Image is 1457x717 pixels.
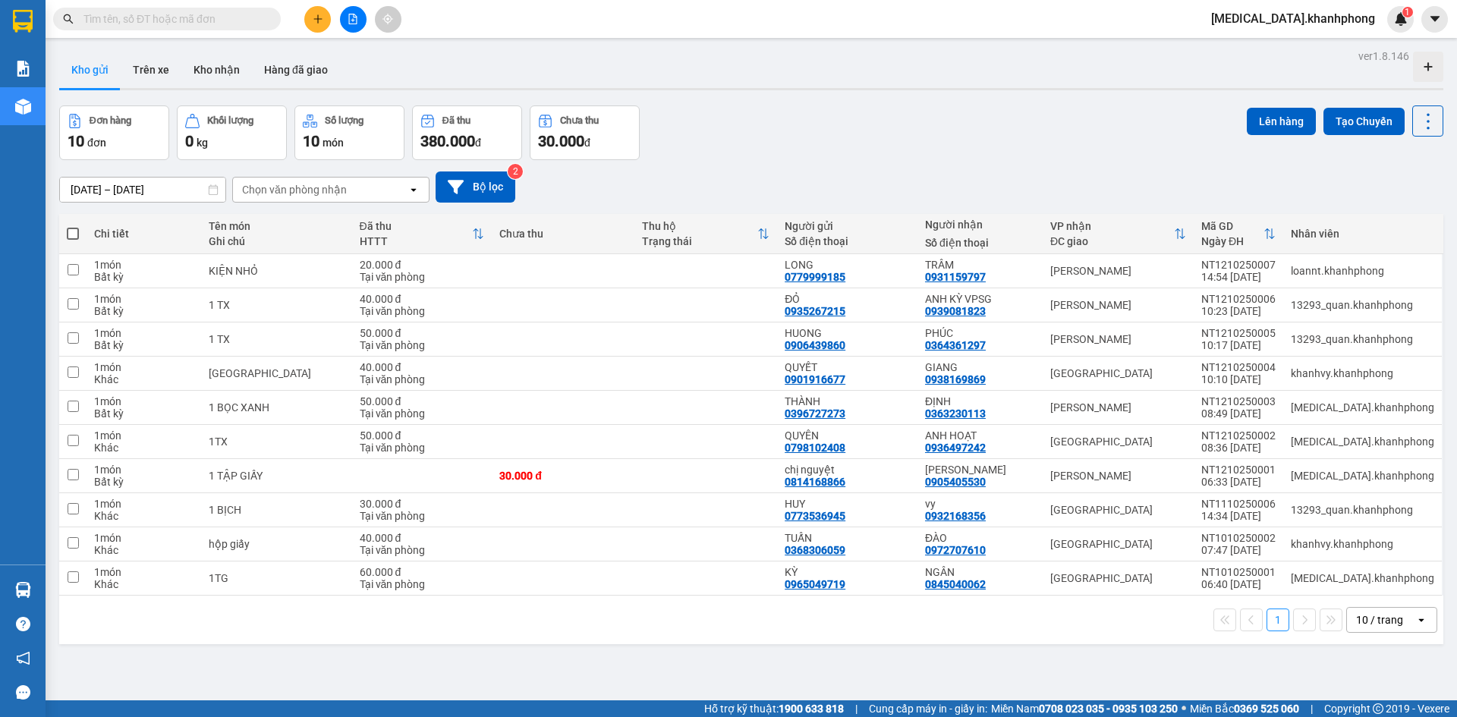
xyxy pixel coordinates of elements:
[13,10,33,33] img: logo-vxr
[1291,367,1434,379] div: khanhvy.khanhphong
[1201,532,1276,544] div: NT1010250002
[785,566,910,578] div: KỲ
[121,52,181,88] button: Trên xe
[1050,235,1174,247] div: ĐC giao
[209,572,345,584] div: 1TG
[634,214,777,254] th: Toggle SortBy
[1050,538,1186,550] div: [GEOGRAPHIC_DATA]
[642,220,757,232] div: Thu hộ
[499,228,627,240] div: Chưa thu
[1050,333,1186,345] div: [PERSON_NAME]
[360,373,485,385] div: Tại văn phòng
[360,327,485,339] div: 50.000 đ
[1050,572,1186,584] div: [GEOGRAPHIC_DATA]
[360,259,485,271] div: 20.000 đ
[436,171,515,203] button: Bộ lọc
[925,442,986,454] div: 0936497242
[360,271,485,283] div: Tại văn phòng
[360,220,473,232] div: Đã thu
[94,442,193,454] div: Khác
[94,259,193,271] div: 1 món
[94,339,193,351] div: Bất kỳ
[94,373,193,385] div: Khác
[360,293,485,305] div: 40.000 đ
[785,407,845,420] div: 0396727273
[94,407,193,420] div: Bất kỳ
[209,333,345,345] div: 1 TX
[1050,504,1186,516] div: [GEOGRAPHIC_DATA]
[1050,367,1186,379] div: [GEOGRAPHIC_DATA]
[1291,401,1434,414] div: tham.khanhphong
[313,14,323,24] span: plus
[1291,470,1434,482] div: tham.khanhphong
[209,470,345,482] div: 1 TẬP GIẤY
[1050,401,1186,414] div: [PERSON_NAME]
[352,214,492,254] th: Toggle SortBy
[925,259,1035,271] div: TRÂM
[1267,609,1289,631] button: 1
[1291,299,1434,311] div: 13293_quan.khanhphong
[785,361,910,373] div: QUYẾT
[1050,436,1186,448] div: [GEOGRAPHIC_DATA]
[785,259,910,271] div: LONG
[94,429,193,442] div: 1 món
[1201,220,1263,232] div: Mã GD
[785,510,845,522] div: 0773536945
[1050,265,1186,277] div: [PERSON_NAME]
[209,367,345,379] div: TX
[1402,7,1413,17] sup: 1
[1201,544,1276,556] div: 07:47 [DATE]
[94,293,193,305] div: 1 món
[785,442,845,454] div: 0798102408
[360,429,485,442] div: 50.000 đ
[197,137,208,149] span: kg
[209,538,345,550] div: hộp giấy
[1201,339,1276,351] div: 10:17 [DATE]
[94,532,193,544] div: 1 món
[991,700,1178,717] span: Miền Nam
[925,476,986,488] div: 0905405530
[925,361,1035,373] div: GIANG
[1415,614,1427,626] svg: open
[360,442,485,454] div: Tại văn phòng
[785,235,910,247] div: Số điện thoại
[1356,612,1403,627] div: 10 / trang
[925,429,1035,442] div: ANH HOẠT
[94,228,193,240] div: Chi tiết
[360,305,485,317] div: Tại văn phòng
[209,436,345,448] div: 1TX
[177,105,287,160] button: Khối lượng0kg
[785,544,845,556] div: 0368306059
[94,544,193,556] div: Khác
[209,504,345,516] div: 1 BỊCH
[1043,214,1194,254] th: Toggle SortBy
[94,271,193,283] div: Bất kỳ
[1201,327,1276,339] div: NT1210250005
[209,220,345,232] div: Tên món
[925,566,1035,578] div: NGÂN
[1201,293,1276,305] div: NT1210250006
[785,271,845,283] div: 0779999185
[94,395,193,407] div: 1 món
[60,178,225,202] input: Select a date range.
[382,14,393,24] span: aim
[925,327,1035,339] div: PHÚC
[1201,395,1276,407] div: NT1210250003
[499,470,627,482] div: 30.000 đ
[925,578,986,590] div: 0845040062
[1394,12,1408,26] img: icon-new-feature
[360,544,485,556] div: Tại văn phòng
[360,578,485,590] div: Tại văn phòng
[94,361,193,373] div: 1 món
[538,132,584,150] span: 30.000
[785,339,845,351] div: 0906439860
[252,52,340,88] button: Hàng đã giao
[181,52,252,88] button: Kho nhận
[785,476,845,488] div: 0814168866
[360,498,485,510] div: 30.000 đ
[242,182,347,197] div: Chọn văn phòng nhận
[94,498,193,510] div: 1 món
[1201,235,1263,247] div: Ngày ĐH
[360,395,485,407] div: 50.000 đ
[925,293,1035,305] div: ANH KỲ VPSG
